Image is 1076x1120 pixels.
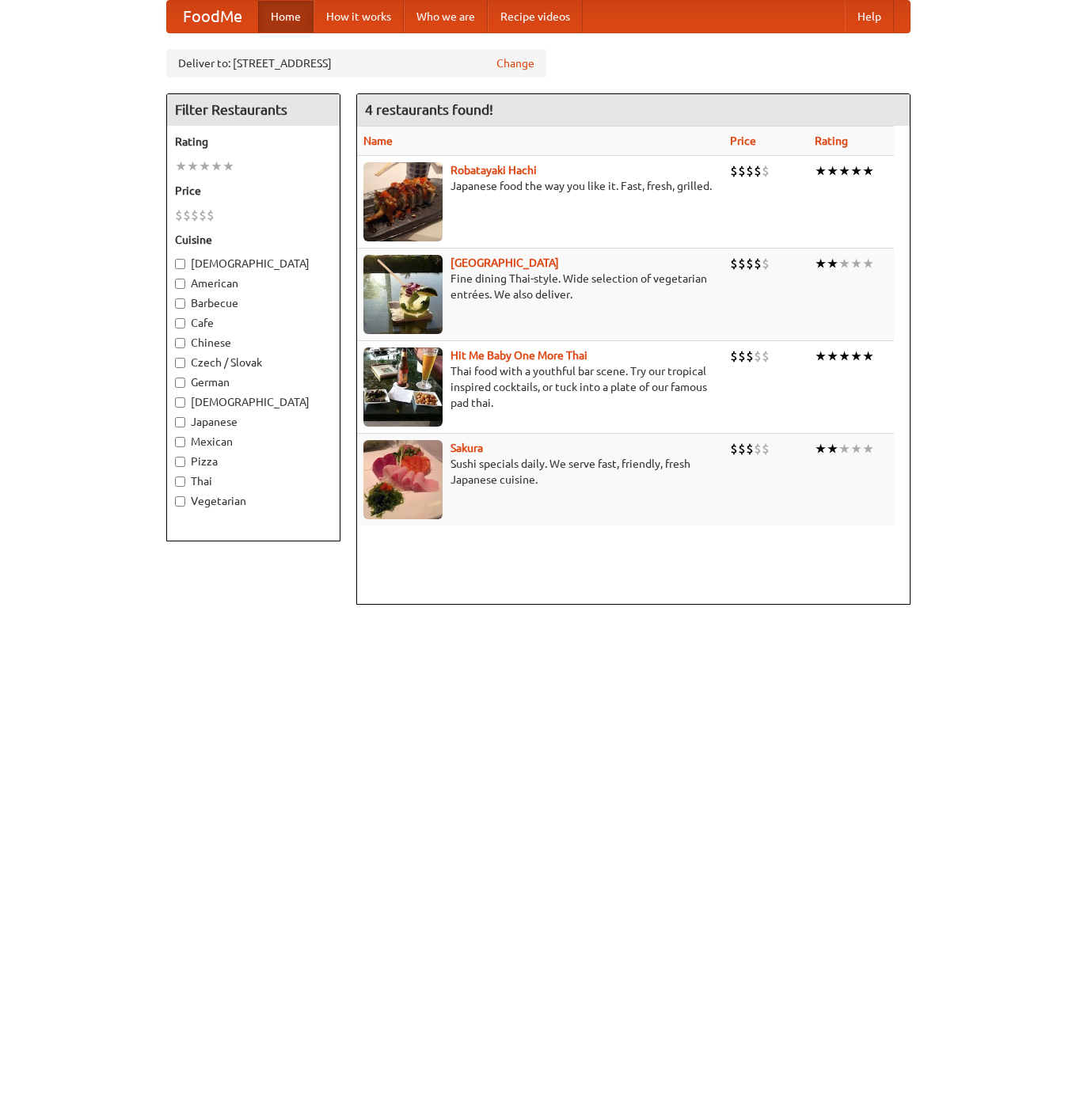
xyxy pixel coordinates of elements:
[862,347,874,365] li: ★
[191,207,199,224] li: $
[175,134,332,150] h5: Rating
[363,178,718,194] p: Japanese food the way you like it. Fast, fresh, grilled.
[845,1,894,32] a: Help
[488,1,583,32] a: Recipe videos
[862,255,874,272] li: ★
[738,440,746,457] li: $
[762,440,770,457] li: $
[365,102,493,117] ng-pluralize: 4 restaurants found!
[850,162,862,180] li: ★
[175,457,185,467] input: Pizza
[762,162,770,180] li: $
[827,440,838,457] li: ★
[738,162,746,180] li: $
[363,440,443,519] img: sakura.jpg
[175,275,332,291] label: American
[404,1,488,32] a: Who we are
[746,347,754,365] li: $
[862,440,874,457] li: ★
[175,183,332,199] h5: Price
[187,158,199,175] li: ★
[175,374,332,390] label: German
[175,355,332,370] label: Czech / Slovak
[730,347,738,365] li: $
[175,259,185,269] input: [DEMOGRAPHIC_DATA]
[175,476,185,487] input: Thai
[222,158,234,175] li: ★
[363,456,718,488] p: Sushi specials daily. We serve fast, friendly, fresh Japanese cuisine.
[167,94,340,126] h4: Filter Restaurants
[175,158,187,175] li: ★
[762,255,770,272] li: $
[363,347,443,427] img: babythai.jpg
[363,271,718,302] p: Fine dining Thai-style. Wide selection of vegetarian entrées. We also deliver.
[363,162,443,241] img: robatayaki.jpg
[363,363,718,411] p: Thai food with a youthful bar scene. Try our tropical inspired cocktails, or tuck into a plate of...
[738,255,746,272] li: $
[314,1,404,32] a: How it works
[175,232,332,248] h5: Cuisine
[451,256,559,269] a: [GEOGRAPHIC_DATA]
[175,207,183,224] li: $
[175,335,332,351] label: Chinese
[183,207,191,224] li: $
[730,135,756,147] a: Price
[175,378,185,388] input: German
[451,164,537,177] a: Robatayaki Hachi
[815,135,848,147] a: Rating
[166,49,546,78] div: Deliver to: [STREET_ADDRESS]
[175,434,332,450] label: Mexican
[746,255,754,272] li: $
[827,347,838,365] li: ★
[175,298,185,309] input: Barbecue
[451,349,587,362] a: Hit Me Baby One More Thai
[175,473,332,489] label: Thai
[762,347,770,365] li: $
[175,358,185,368] input: Czech / Slovak
[838,440,850,457] li: ★
[746,440,754,457] li: $
[850,347,862,365] li: ★
[363,255,443,334] img: satay.jpg
[754,255,762,272] li: $
[738,347,746,365] li: $
[827,255,838,272] li: ★
[730,162,738,180] li: $
[175,414,332,430] label: Japanese
[746,162,754,180] li: $
[175,295,332,311] label: Barbecue
[862,162,874,180] li: ★
[850,440,862,457] li: ★
[838,162,850,180] li: ★
[815,440,827,457] li: ★
[363,135,393,147] a: Name
[175,417,185,427] input: Japanese
[199,158,211,175] li: ★
[850,255,862,272] li: ★
[754,440,762,457] li: $
[175,394,332,410] label: [DEMOGRAPHIC_DATA]
[838,255,850,272] li: ★
[838,347,850,365] li: ★
[175,493,332,509] label: Vegetarian
[827,162,838,180] li: ★
[199,207,207,224] li: $
[175,437,185,447] input: Mexican
[175,318,185,328] input: Cafe
[730,440,738,457] li: $
[175,256,332,271] label: [DEMOGRAPHIC_DATA]
[815,255,827,272] li: ★
[754,162,762,180] li: $
[167,1,258,32] a: FoodMe
[451,442,483,454] a: Sakura
[175,397,185,408] input: [DEMOGRAPHIC_DATA]
[175,496,185,507] input: Vegetarian
[175,454,332,469] label: Pizza
[815,347,827,365] li: ★
[496,55,534,71] a: Change
[730,255,738,272] li: $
